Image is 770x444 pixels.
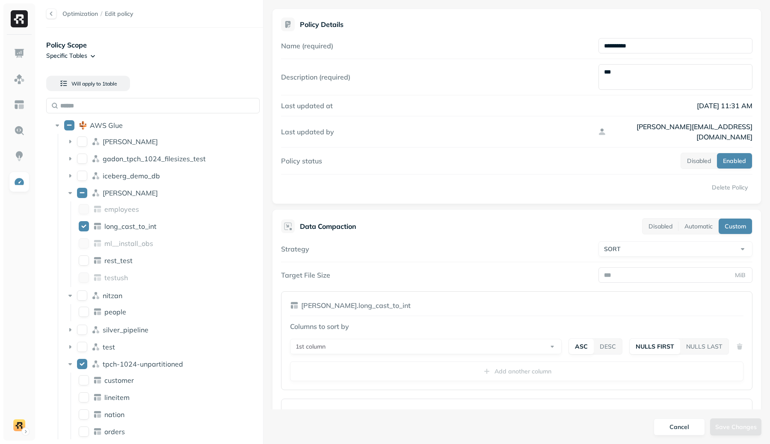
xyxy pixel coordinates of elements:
p: orders [104,427,125,436]
div: iceberg_demo_dbiceberg_demo_db [62,169,260,183]
button: Disabled [643,219,678,234]
div: testtest [62,340,260,354]
img: Assets [14,74,25,85]
p: Columns to sort by [290,321,743,332]
button: NULLS LAST [680,339,729,354]
button: dean [77,136,87,147]
div: ml__install_obsml__install_obs [75,237,261,250]
button: long_cast_to_int [79,221,89,231]
img: demo [13,419,25,431]
button: Enabled [717,153,752,169]
button: people [79,307,89,317]
button: Custom [719,219,752,234]
img: Asset Explorer [14,99,25,110]
img: Ryft [11,10,28,27]
label: Last updated by [281,127,334,136]
p: ml__install_obs [104,239,153,248]
p: testush [104,273,128,282]
div: customercustomer [75,373,261,387]
span: [PERSON_NAME] [103,189,158,197]
p: gadon_tpch_1024_filesizes_test [103,154,206,163]
div: employeesemployees [75,202,261,216]
label: Target File Size [281,271,330,279]
span: lineitem [104,393,130,402]
button: testush [79,272,89,283]
label: Strategy [281,245,309,253]
button: nitzan [77,290,87,301]
label: Last updated at [281,101,333,110]
button: silver_pipeline [77,325,87,335]
p: long_cast_to_int [104,222,157,231]
button: AWS Glue [64,120,74,130]
button: ASC [569,339,594,354]
p: customer [104,376,134,385]
div: rest_testrest_test [75,254,261,267]
button: Will apply to 1table [46,76,130,91]
nav: breadcrumb [62,10,133,18]
div: lee[PERSON_NAME] [62,186,260,200]
p: nitzan [103,291,122,300]
label: Description (required) [281,73,350,81]
label: Policy status [281,157,322,165]
p: / [101,10,102,18]
button: tpch-1024-unpartitioned [77,359,87,369]
div: nitzannitzan [62,289,260,302]
div: ordersorders [75,425,261,438]
span: test [103,343,115,351]
button: customer [79,375,89,385]
p: iceberg_demo_db [103,172,160,180]
div: testushtestush [75,271,261,284]
div: gadon_tpch_1024_filesizes_testgadon_tpch_1024_filesizes_test [62,152,260,166]
div: lineitemlineitem [75,391,261,404]
img: Insights [14,151,25,162]
img: Optimization [14,176,25,187]
span: [PERSON_NAME] [103,137,158,146]
p: .tpch-1024-unpartitioned [301,408,383,418]
p: Policy Scope [46,40,263,50]
p: Policy Details [300,20,344,29]
p: Data Compaction [300,221,356,231]
p: employees [104,205,139,213]
button: employees [79,204,89,214]
span: Will apply to [71,80,101,87]
p: lee [103,189,158,197]
img: Dashboard [14,48,25,59]
button: Automatic [678,219,719,234]
p: AWS Glue [90,121,123,130]
a: Optimization [62,10,98,18]
p: people [104,308,126,316]
div: long_cast_to_intlong_cast_to_int [75,219,261,233]
button: Disabled [681,153,717,169]
div: dean[PERSON_NAME] [62,135,260,148]
span: Edit policy [105,10,133,18]
p: tpch-1024-unpartitioned [103,360,183,368]
button: gadon_tpch_1024_filesizes_test [77,154,87,164]
span: 1 table [101,80,117,87]
button: iceberg_demo_db [77,171,87,181]
button: Cancel [654,418,705,435]
p: dean [103,137,158,146]
p: [PERSON_NAME].long_cast_to_int [301,300,411,311]
p: rest_test [104,256,133,265]
p: nation [104,410,124,419]
p: [DATE] 11:31 AM [598,101,752,111]
div: tpch-1024-unpartitionedtpch-1024-unpartitioned [62,357,260,371]
img: Query Explorer [14,125,25,136]
p: silver_pipeline [103,326,148,334]
p: Specific Tables [46,52,87,60]
button: ml__install_obs [79,238,89,249]
button: lee [77,188,87,198]
div: peoplepeople [75,305,261,319]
